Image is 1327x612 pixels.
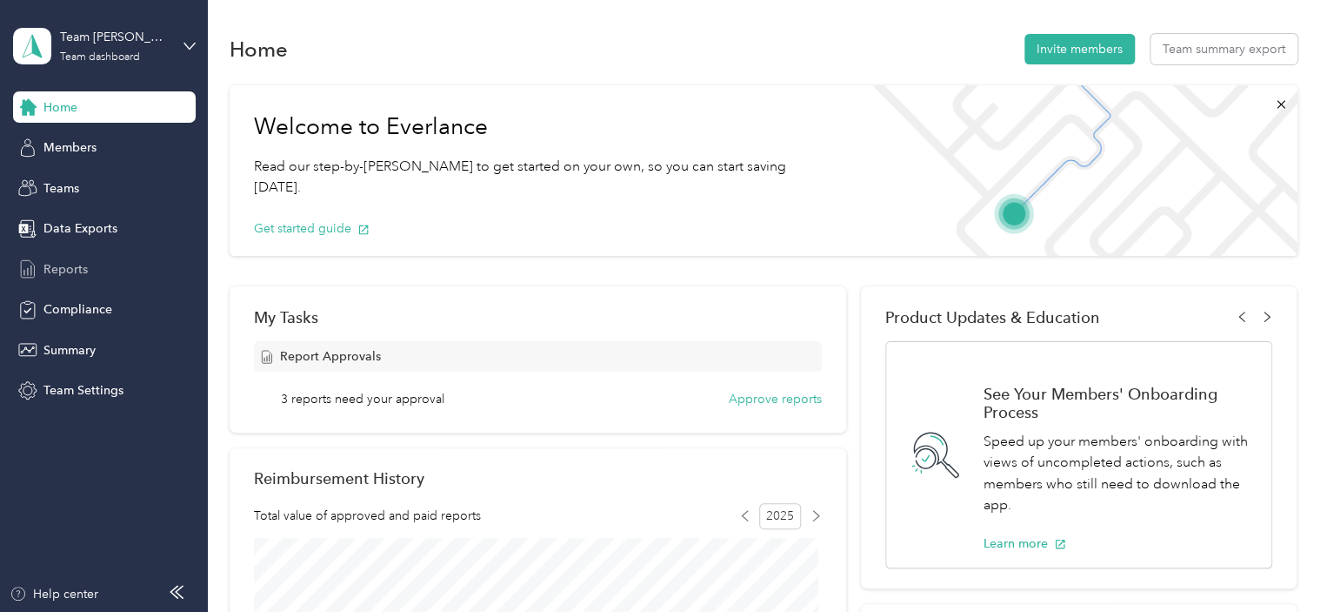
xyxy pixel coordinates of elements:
span: Team Settings [43,381,123,400]
p: Speed up your members' onboarding with views of uncompleted actions, such as members who still ne... [984,431,1253,516]
iframe: Everlance-gr Chat Button Frame [1230,514,1327,612]
h1: Home [230,40,288,58]
img: Welcome to everlance [855,85,1297,256]
h1: See Your Members' Onboarding Process [984,385,1253,421]
span: 2025 [759,503,801,529]
button: Get started guide [254,219,370,238]
h1: Welcome to Everlance [254,113,831,141]
button: Help center [10,585,98,603]
span: Product Updates & Education [885,308,1100,326]
div: Team [PERSON_NAME] [60,28,169,46]
span: Summary [43,341,96,360]
div: Team dashboard [60,52,140,63]
span: 3 reports need your approval [281,390,444,408]
span: Reports [43,260,88,279]
button: Approve reports [729,390,822,408]
button: Learn more [984,535,1066,553]
span: Compliance [43,300,112,319]
span: Total value of approved and paid reports [254,507,481,525]
button: Team summary export [1150,34,1297,64]
span: Home [43,98,77,117]
p: Read our step-by-[PERSON_NAME] to get started on your own, so you can start saving [DATE]. [254,156,831,198]
h2: Reimbursement History [254,469,424,488]
span: Members [43,138,97,157]
span: Teams [43,179,79,198]
span: Report Approvals [280,347,381,366]
span: Data Exports [43,219,117,238]
div: My Tasks [254,308,822,326]
button: Invite members [1024,34,1135,64]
